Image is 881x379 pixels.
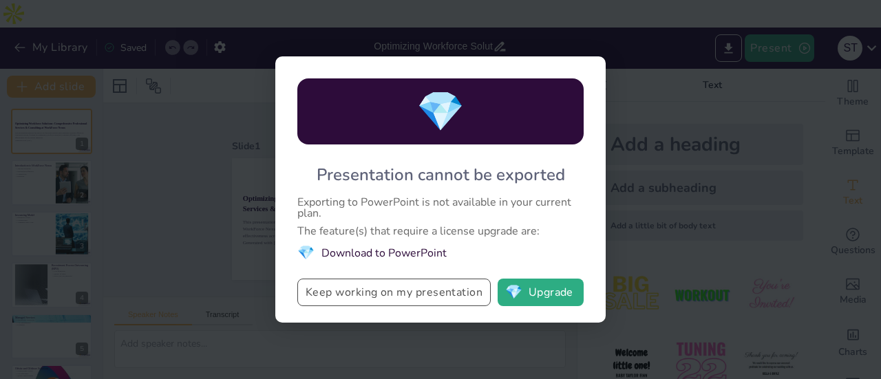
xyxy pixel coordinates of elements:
[297,226,584,237] div: The feature(s) that require a license upgrade are:
[297,279,491,306] button: Keep working on my presentation
[505,285,522,299] span: diamond
[297,243,584,262] li: Download to PowerPoint
[317,164,565,186] div: Presentation cannot be exported
[297,197,584,219] div: Exporting to PowerPoint is not available in your current plan.
[297,243,315,262] span: diamond
[416,85,465,138] span: diamond
[498,279,584,306] button: diamondUpgrade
